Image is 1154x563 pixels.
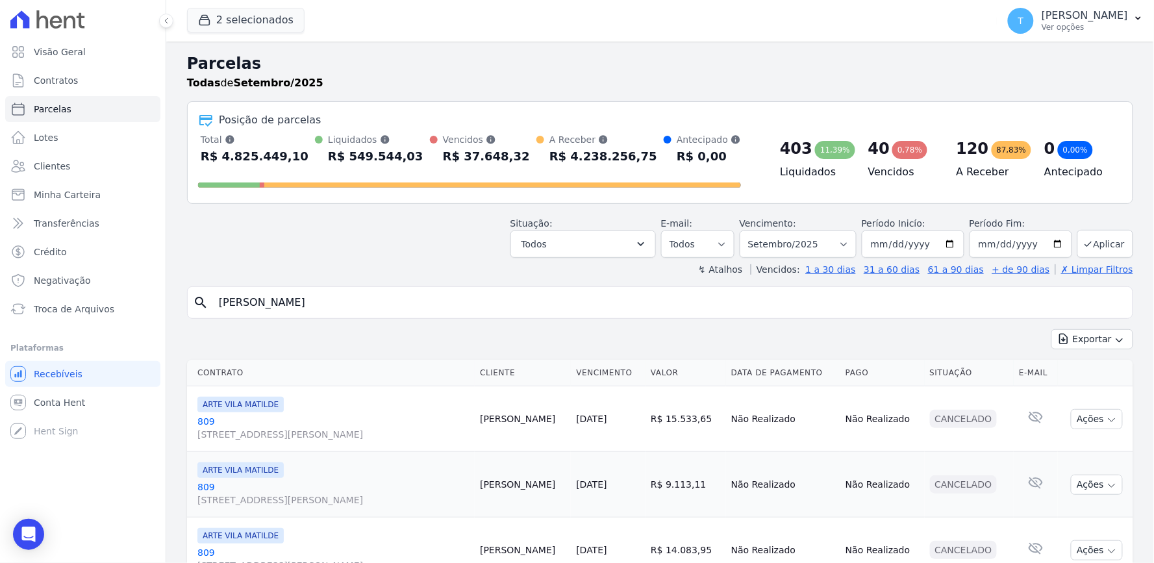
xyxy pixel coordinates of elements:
[5,68,160,94] a: Contratos
[726,452,840,518] td: Não Realizado
[34,103,71,116] span: Parcelas
[840,360,924,386] th: Pago
[661,218,693,229] label: E-mail:
[34,274,91,287] span: Negativação
[187,52,1133,75] h2: Parcelas
[34,160,70,173] span: Clientes
[201,146,308,167] div: R$ 4.825.449,10
[970,217,1072,231] label: Período Fim:
[549,146,657,167] div: R$ 4.238.256,75
[840,386,924,452] td: Não Realizado
[677,133,741,146] div: Antecipado
[5,125,160,151] a: Lotes
[646,386,726,452] td: R$ 15.533,65
[5,39,160,65] a: Visão Geral
[5,390,160,416] a: Conta Hent
[1077,230,1133,258] button: Aplicar
[992,141,1032,159] div: 87,83%
[740,218,796,229] label: Vencimento:
[443,146,530,167] div: R$ 37.648,32
[34,368,82,381] span: Recebíveis
[862,218,925,229] label: Período Inicío:
[187,77,221,89] strong: Todas
[197,528,284,544] span: ARTE VILA MATILDE
[1018,16,1024,25] span: T
[1044,164,1112,180] h4: Antecipado
[576,545,607,555] a: [DATE]
[328,133,423,146] div: Liquidados
[234,77,323,89] strong: Setembro/2025
[864,264,920,275] a: 31 a 60 dias
[1071,409,1123,429] button: Ações
[992,264,1050,275] a: + de 90 dias
[549,133,657,146] div: A Receber
[1042,22,1128,32] p: Ver opções
[5,268,160,294] a: Negativação
[5,153,160,179] a: Clientes
[197,428,470,441] span: [STREET_ADDRESS][PERSON_NAME]
[201,133,308,146] div: Total
[571,360,646,386] th: Vencimento
[1071,540,1123,560] button: Ações
[1071,475,1123,495] button: Ações
[475,360,571,386] th: Cliente
[510,218,553,229] label: Situação:
[5,239,160,265] a: Crédito
[677,146,741,167] div: R$ 0,00
[751,264,800,275] label: Vencidos:
[576,479,607,490] a: [DATE]
[34,45,86,58] span: Visão Geral
[34,396,85,409] span: Conta Hent
[475,386,571,452] td: [PERSON_NAME]
[1058,141,1093,159] div: 0,00%
[34,303,114,316] span: Troca de Arquivos
[187,75,323,91] p: de
[5,361,160,387] a: Recebíveis
[957,138,989,159] div: 120
[868,164,936,180] h4: Vencidos
[443,133,530,146] div: Vencidos
[5,296,160,322] a: Troca de Arquivos
[5,182,160,208] a: Minha Carteira
[806,264,856,275] a: 1 a 30 dias
[780,164,847,180] h4: Liquidados
[726,386,840,452] td: Não Realizado
[840,452,924,518] td: Não Realizado
[930,541,997,559] div: Cancelado
[892,141,927,159] div: 0,78%
[197,462,284,478] span: ARTE VILA MATILDE
[197,481,470,507] a: 809[STREET_ADDRESS][PERSON_NAME]
[10,340,155,356] div: Plataformas
[211,290,1127,316] input: Buscar por nome do lote ou do cliente
[197,397,284,412] span: ARTE VILA MATILDE
[521,236,547,252] span: Todos
[193,295,208,310] i: search
[1051,329,1133,349] button: Exportar
[646,452,726,518] td: R$ 9.113,11
[780,138,812,159] div: 403
[957,164,1024,180] h4: A Receber
[328,146,423,167] div: R$ 549.544,03
[930,475,997,494] div: Cancelado
[475,452,571,518] td: [PERSON_NAME]
[997,3,1154,39] button: T [PERSON_NAME] Ver opções
[646,360,726,386] th: Valor
[34,188,101,201] span: Minha Carteira
[815,141,855,159] div: 11,39%
[698,264,742,275] label: ↯ Atalhos
[928,264,984,275] a: 61 a 90 dias
[930,410,997,428] div: Cancelado
[1014,360,1058,386] th: E-mail
[1042,9,1128,22] p: [PERSON_NAME]
[5,210,160,236] a: Transferências
[34,217,99,230] span: Transferências
[1055,264,1133,275] a: ✗ Limpar Filtros
[219,112,321,128] div: Posição de parcelas
[726,360,840,386] th: Data de Pagamento
[187,360,475,386] th: Contrato
[576,414,607,424] a: [DATE]
[34,245,67,258] span: Crédito
[510,231,656,258] button: Todos
[34,131,58,144] span: Lotes
[868,138,890,159] div: 40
